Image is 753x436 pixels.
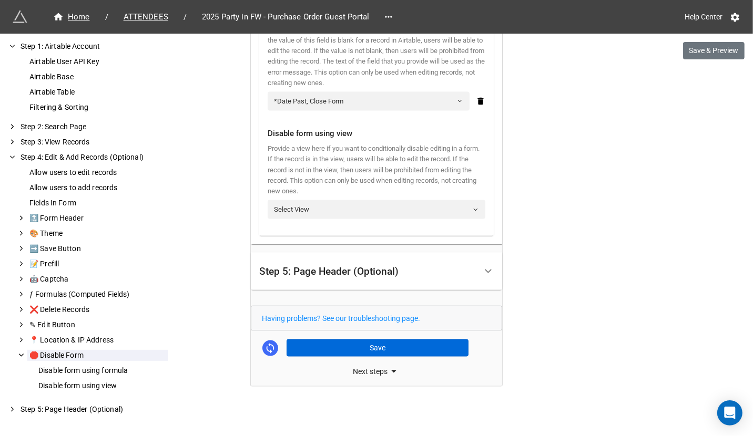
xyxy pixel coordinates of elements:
[677,7,730,26] a: Help Center
[27,350,168,361] div: 🛑 Disable Form
[251,365,502,378] div: Next steps
[27,56,168,67] div: Airtable User API Key
[259,266,399,277] div: Step 5: Page Header (Optional)
[18,121,168,132] div: Step 2: Search Page
[27,167,168,178] div: Allow users to edit records
[42,11,380,23] nav: breadcrumb
[27,198,168,209] div: Fields In Form
[184,12,187,23] li: /
[27,289,168,300] div: ƒ Formulas (Computed Fields)
[27,213,168,224] div: 🔝 Form Header
[27,87,168,98] div: Airtable Table
[27,304,168,315] div: ❌ Delete Records
[27,71,168,82] div: Airtable Base
[18,404,168,415] div: Step 5: Page Header (Optional)
[196,11,375,23] span: 2025 Party in FW - Purchase Order Guest Portal
[105,12,108,23] li: /
[683,42,745,60] button: Save & Preview
[42,11,101,23] a: Home
[268,200,485,219] a: Select View
[27,258,168,269] div: 📝 Prefill
[53,11,90,23] div: Home
[27,228,168,239] div: 🎨 Theme
[262,340,278,356] a: Sync Base Structure
[18,41,168,52] div: Step 1: Airtable Account
[717,400,742,425] div: Open Intercom Messenger
[268,143,485,197] div: Provide a view here if you want to conditionally disable editing in a form. If the record is in t...
[27,182,168,193] div: Allow users to add records
[117,11,175,23] span: ATTENDEES
[18,152,168,163] div: Step 4: Edit & Add Records (Optional)
[268,92,470,111] a: *Date Past, Close Form
[13,9,27,24] img: miniextensions-icon.73ae0678.png
[113,11,179,23] a: ATTENDEES
[287,339,469,357] button: Save
[36,365,168,376] div: Disable form using formula
[262,314,420,323] a: Having problems? See our troubleshooting page.
[36,380,168,391] div: Disable form using view
[251,253,502,290] div: Step 5: Page Header (Optional)
[27,319,168,330] div: ✎ Edit Button
[27,102,168,113] div: Filtering & Sorting
[27,274,168,285] div: 🤖 Captcha
[18,137,168,148] div: Step 3: View Records
[268,24,485,89] div: Provide a field here if you want to conditionally disable editing in a form. If the value of this...
[27,335,168,346] div: 📍 Location & IP Address
[27,243,168,254] div: ➡️ Save Button
[268,128,485,140] div: Disable form using view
